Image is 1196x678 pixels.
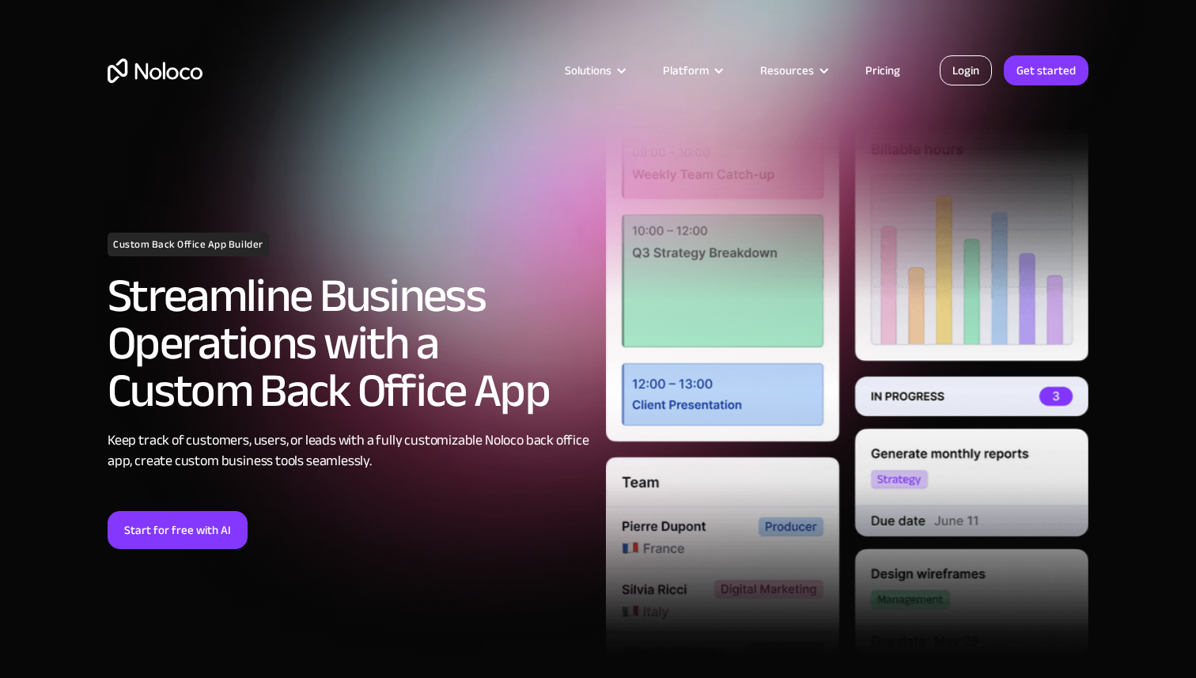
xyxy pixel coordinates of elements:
div: Resources [760,60,814,81]
a: Get started [1004,55,1088,85]
a: Pricing [846,60,920,81]
h2: Streamline Business Operations with a Custom Back Office App [108,272,590,415]
div: Keep track of customers, users, or leads with a fully customizable Noloco back office app, create... [108,430,590,472]
div: Solutions [545,60,643,81]
div: Platform [663,60,709,81]
a: Start for free with AI [108,511,248,549]
a: Login [940,55,992,85]
div: Platform [643,60,740,81]
div: Resources [740,60,846,81]
h1: Custom Back Office App Builder [108,233,269,256]
a: home [108,59,202,83]
div: Solutions [565,60,611,81]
